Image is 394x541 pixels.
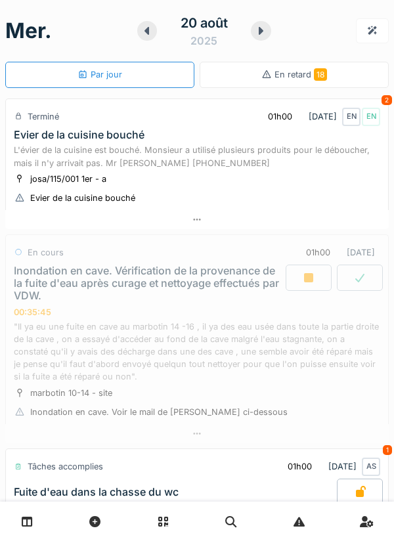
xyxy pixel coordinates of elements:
div: En cours [28,246,64,259]
div: 2 [382,95,392,105]
div: 00:35:45 [14,308,51,318]
div: AS [362,458,380,476]
div: [DATE] [295,240,380,265]
div: L'évier de la cuisine est bouché. Monsieur a utilisé plusieurs produits pour le déboucher, mais i... [14,144,380,169]
div: josa/115/001 1er - a [30,173,106,185]
div: Fuite d'eau dans la chasse du wc [14,486,179,498]
div: Terminé [28,110,59,123]
h1: mer. [5,18,52,43]
div: Tâches accomplies [28,460,103,473]
span: En retard [274,70,327,79]
span: 18 [314,68,327,81]
div: EN [362,108,380,126]
div: marbotin 10-14 - site [30,387,112,399]
div: [DATE] [257,104,380,129]
div: 01h00 [306,246,330,259]
div: 01h00 [268,110,292,123]
div: Inondation en cave. Vérification de la provenance de la fuite d'eau après curage et nettoyage eff... [14,265,283,303]
div: 1 [383,445,392,455]
div: 2025 [190,33,217,49]
div: EN [342,108,361,126]
div: [DATE] [276,454,380,479]
div: Evier de la cuisine bouché [14,129,144,141]
div: "Il ya eu une fuite en cave au marbotin 14 -16 , il ya des eau usée dans toute la partie droite d... [14,320,380,383]
div: Par jour [77,68,122,81]
div: Evier de la cuisine bouché [30,192,135,204]
div: Inondation en cave. Voir le mail de [PERSON_NAME] ci-dessous [30,406,288,418]
div: 01h00 [288,460,312,473]
div: 20 août [181,13,228,33]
